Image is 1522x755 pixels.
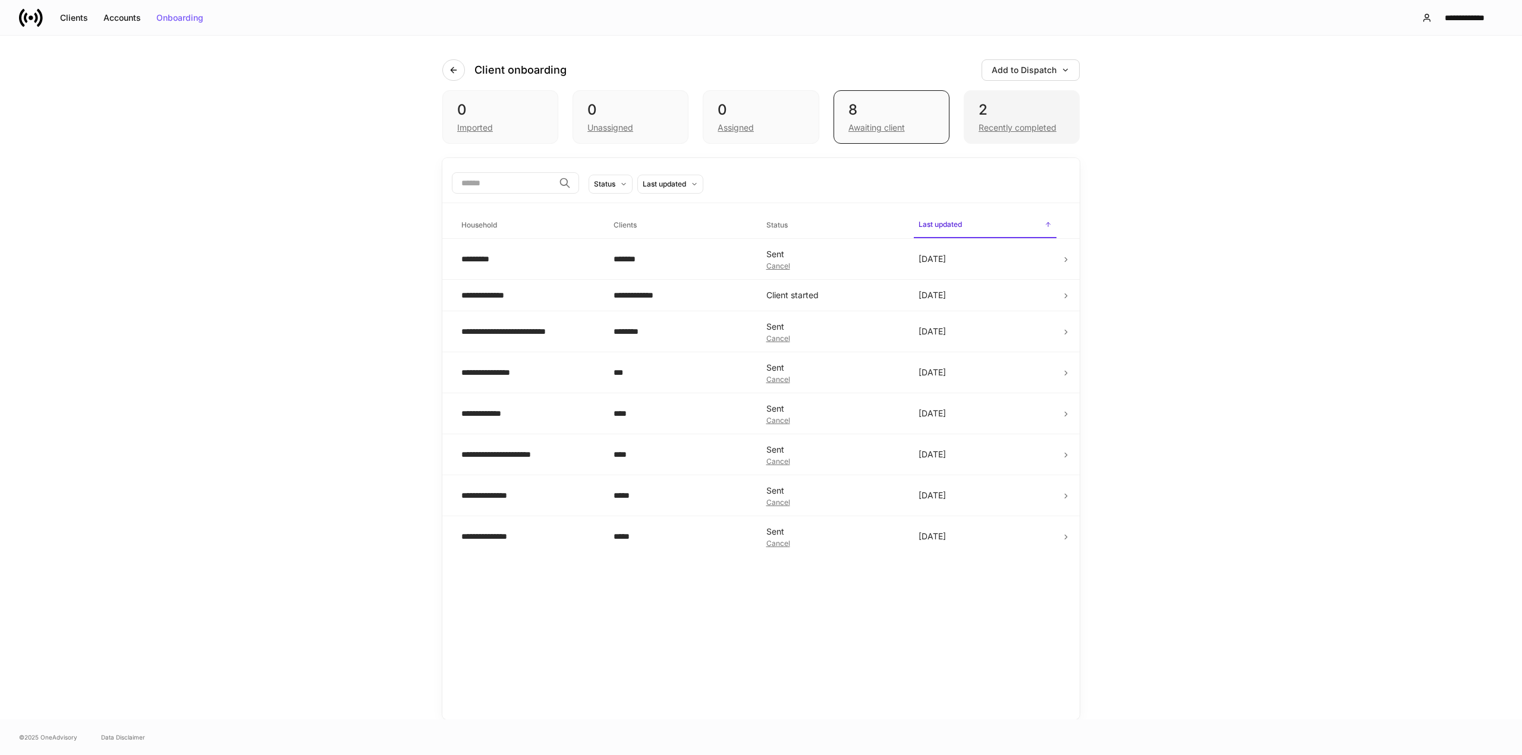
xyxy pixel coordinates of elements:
div: Sent [766,444,900,456]
div: Recently completed [979,122,1056,134]
button: Accounts [96,8,149,27]
div: Status [594,178,615,189]
td: [DATE] [909,352,1061,393]
button: Cancel [766,263,790,270]
div: Clients [60,14,88,22]
span: Clients [609,213,751,238]
div: Onboarding [156,14,203,22]
td: [DATE] [909,280,1061,311]
h6: Status [766,219,788,230]
div: 0Unassigned [573,90,688,144]
div: Assigned [718,122,754,134]
div: 8Awaiting client [834,90,949,144]
div: 2 [979,100,1065,119]
h4: Client onboarding [474,63,567,77]
span: Household [457,213,599,238]
td: [DATE] [909,434,1061,475]
div: 2Recently completed [964,90,1080,144]
div: 0 [587,100,674,119]
button: Clients [52,8,96,27]
div: Awaiting client [848,122,905,134]
h6: Household [461,219,497,230]
button: Cancel [766,540,790,547]
h6: Clients [614,219,637,230]
div: Unassigned [587,122,633,134]
div: Imported [457,122,493,134]
button: Cancel [766,335,790,342]
button: Cancel [766,417,790,424]
div: Sent [766,403,900,415]
div: 0Imported [442,90,558,144]
button: Onboarding [149,8,211,27]
div: 0 [718,100,804,119]
td: [DATE] [909,516,1061,557]
div: 0 [457,100,543,119]
td: [DATE] [909,311,1061,352]
span: Last updated [914,213,1056,238]
span: Status [762,213,904,238]
button: Cancel [766,376,790,383]
div: Accounts [103,14,141,22]
td: [DATE] [909,475,1061,516]
span: © 2025 OneAdvisory [19,732,77,742]
h6: Last updated [919,219,962,230]
button: Cancel [766,458,790,465]
td: Client started [757,280,909,311]
div: Sent [766,362,900,374]
div: Sent [766,248,900,260]
button: Cancel [766,499,790,506]
div: Last updated [643,178,686,189]
div: Sent [766,485,900,497]
a: Data Disclaimer [101,732,145,742]
div: Add to Dispatch [992,66,1070,74]
button: Last updated [637,175,703,194]
div: Sent [766,526,900,538]
td: [DATE] [909,393,1061,434]
div: Sent [766,321,900,333]
button: Status [589,175,633,194]
td: [DATE] [909,239,1061,280]
div: 8 [848,100,935,119]
div: 0Assigned [703,90,819,144]
button: Add to Dispatch [982,59,1080,81]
